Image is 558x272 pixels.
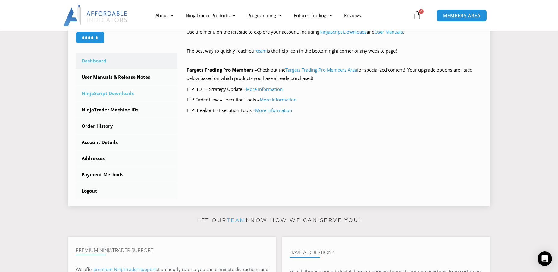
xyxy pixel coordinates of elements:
a: Order History [76,118,177,134]
a: More Information [260,97,296,103]
a: team [227,217,246,223]
img: LogoAI | Affordable Indicators – NinjaTrader [63,5,128,26]
span: MEMBERS AREA [443,13,481,18]
a: Targets Trading Pro Members Area [285,67,357,73]
a: Programming [241,8,288,22]
a: More Information [255,107,292,113]
nav: Menu [149,8,412,22]
a: Payment Methods [76,167,177,183]
a: NinjaScript Downloads [319,29,367,35]
strong: Targets Trading Pro Members – [187,67,257,73]
nav: Account pages [76,53,177,199]
p: TTP BOT – Strategy Update – [187,85,483,94]
p: TTP Breakout – Execution Tools – [187,106,483,115]
h4: Premium NinjaTrader Support [76,247,268,253]
p: The best way to quickly reach our is the help icon in the bottom right corner of any website page! [187,47,483,64]
a: NinjaScript Downloads [76,86,177,101]
a: Account Details [76,135,177,150]
a: User Manuals [375,29,403,35]
a: MEMBERS AREA [437,9,487,22]
p: Check out the for specialized content! Your upgrade options are listed below based on which produ... [187,66,483,83]
a: Addresses [76,151,177,166]
span: 0 [419,9,424,14]
a: team [256,48,267,54]
a: Reviews [338,8,367,22]
p: Use the menu on the left side to explore your account, including and . [187,28,483,45]
a: User Manuals & Release Notes [76,69,177,85]
a: NinjaTrader Products [180,8,241,22]
p: Let our know how we can serve you! [68,216,490,225]
a: NinjaTrader Machine IDs [76,102,177,118]
p: TTP Order Flow – Execution Tools – [187,96,483,104]
a: Futures Trading [288,8,338,22]
div: Open Intercom Messenger [538,251,552,266]
a: More Information [246,86,283,92]
a: About [149,8,180,22]
a: Logout [76,183,177,199]
a: 0 [404,7,431,24]
a: Dashboard [76,53,177,69]
h4: Have A Question? [290,249,482,255]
